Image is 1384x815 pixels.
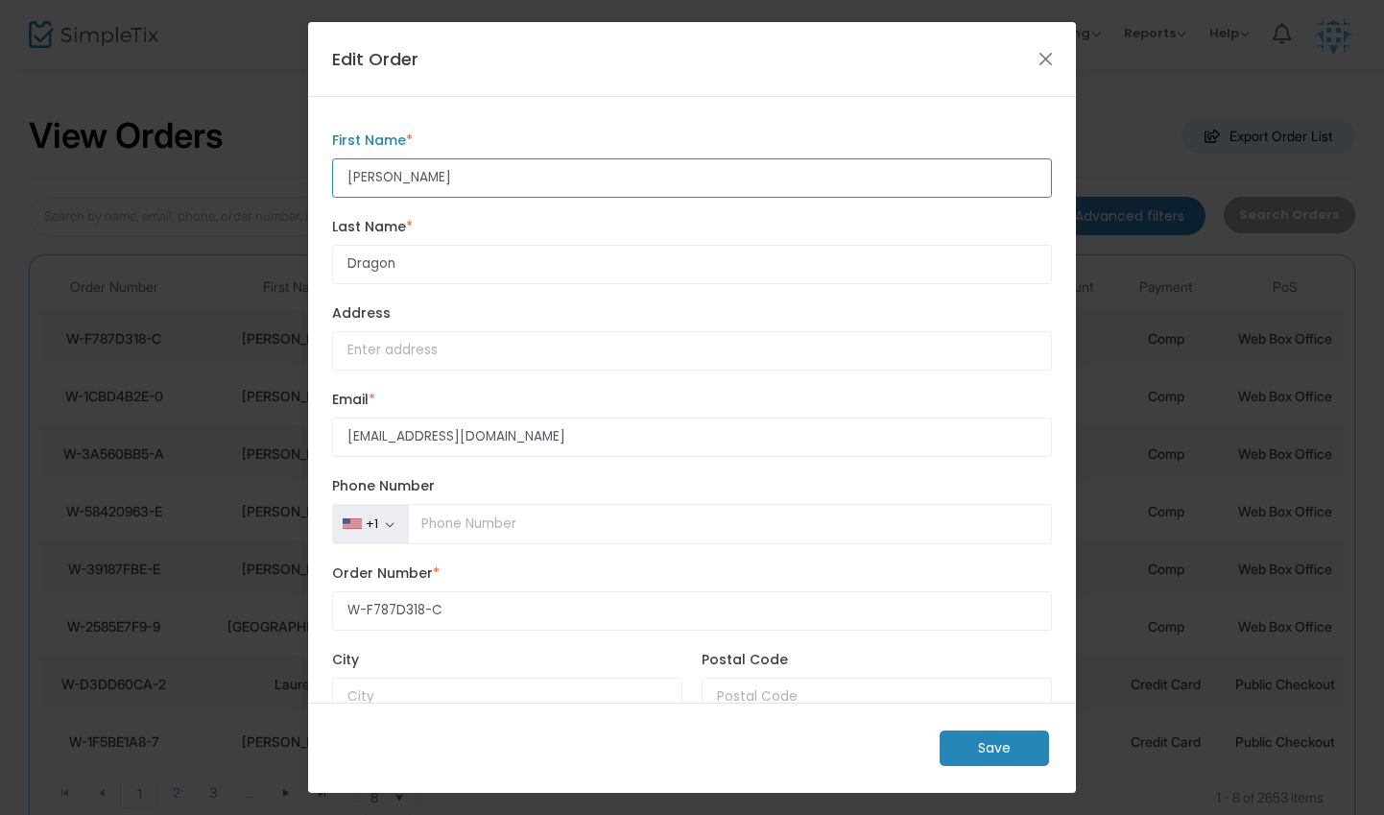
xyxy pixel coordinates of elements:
[332,158,1052,198] input: Enter first name
[332,331,1052,371] input: Enter address
[332,390,1052,410] label: Email
[332,303,1052,324] label: Address
[332,563,1052,584] label: Order Number
[702,650,1052,670] label: Postal Code
[408,504,1052,544] input: Phone Number
[940,731,1049,766] m-button: Save
[1034,46,1059,71] button: Close
[332,46,418,72] h4: Edit Order
[332,217,1052,237] label: Last Name
[332,504,409,544] button: +1
[332,591,1052,631] input: Enter Order Number
[332,678,682,717] input: City
[332,476,1052,496] label: Phone Number
[332,650,682,670] label: City
[332,245,1052,284] input: Enter last name
[366,516,378,532] div: +1
[332,131,1052,151] label: First Name
[702,678,1052,717] input: Postal Code
[332,418,1052,457] input: Enter email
